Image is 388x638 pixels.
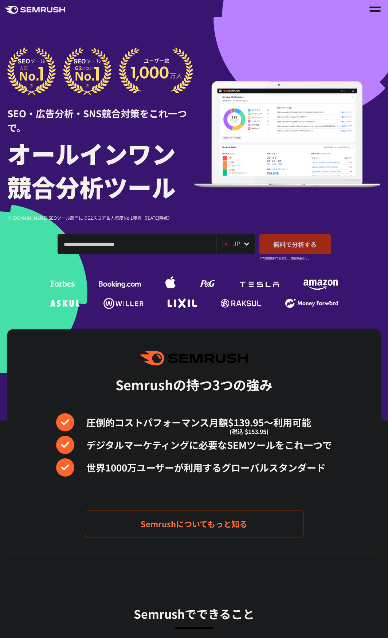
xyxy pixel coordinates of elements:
[7,95,194,134] div: SEO・広告分析・SNS競合対策をこれ一つで。
[233,239,240,248] span: JP
[141,517,247,530] span: Semrushについてもっと知る
[273,240,317,249] span: 無料で分析する
[85,510,303,537] a: Semrushについてもっと知る
[56,458,332,477] li: 世界1000万ユーザーが利用するグローバルスタンダード
[56,436,332,454] li: デジタルマーケティングに必要なSEMツールをこれ一つで
[259,255,311,262] small: ※7日間無料でお試し。自動課金なし。
[140,351,247,365] img: Semrush
[7,214,194,221] div: ※ [DOMAIN_NAME] SEOツール部門にてG2スコア＆人気度No.1獲得（[DATE]時点）
[7,604,381,623] h3: Semrushでできること
[259,234,331,254] a: 無料で分析する
[230,422,269,441] span: (税込 $153.95)
[115,371,273,398] div: Semrushの持つ3つの強み
[7,136,194,203] h1: オールインワン 競合分析ツール
[56,413,332,431] li: 圧倒的コストパフォーマンス月額$139.95〜利用可能
[58,234,216,254] input: ドメイン、キーワードまたはURLを入力してください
